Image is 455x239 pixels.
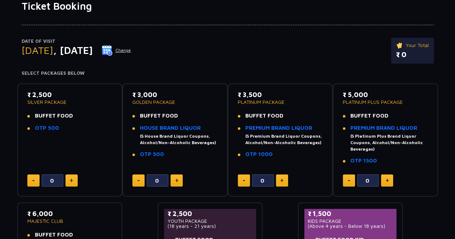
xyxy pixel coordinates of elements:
[308,219,393,224] p: KIDS PACKAGE
[22,44,53,56] span: [DATE]
[22,70,434,76] h4: Select Packages Below
[27,209,113,219] p: ₹ 6,000
[168,224,253,229] p: (18 years - 21 years)
[350,157,377,164] a: OTP 1500
[238,100,323,105] p: PLATINUM PACKAGE
[343,90,428,100] p: ₹ 5,000
[396,41,404,49] img: ticket
[175,179,178,182] img: plus
[101,45,131,56] button: Change
[280,179,283,182] img: plus
[53,44,93,56] span: , [DATE]
[238,90,323,100] p: ₹ 3,500
[140,125,201,131] a: HOUSE BRAND LIQUOR
[70,179,73,182] img: plus
[32,180,35,181] img: minus
[35,112,73,119] span: BUFFET FOOD
[140,133,218,146] div: (5 House Brand Liquor Coupons, Alcohol/Non-Alcoholic Beverages)
[245,133,323,146] div: (5 Premium Brand Liquor Coupons, Alcohol/Non-Alcoholic Beverages)
[343,100,428,105] p: PLATINUM PLUS PACKAGE
[35,125,59,131] a: OTP 500
[245,112,283,119] span: BUFFET FOOD
[350,125,417,131] a: PREMIUM BRAND LIQUOR
[22,38,131,45] p: Date of Visit
[137,180,140,181] img: minus
[140,151,164,157] a: OTP 500
[243,180,245,181] img: minus
[132,90,218,100] p: ₹ 3,000
[308,209,393,219] p: ₹ 1,500
[168,209,253,219] p: ₹ 2,500
[308,224,393,229] p: (Above 4 years - Below 18 years)
[350,133,428,152] div: (5 Platinum Plus Brand Liquor Coupons, Alcohol/Non-Alcoholic Beverages)
[396,49,429,60] p: ₹ 0
[168,219,253,224] p: YOUTH PACKAGE
[132,100,218,105] p: GOLDEN PACKAGE
[386,179,389,182] img: plus
[27,100,113,105] p: SILVER PACKAGE
[348,180,350,181] img: minus
[35,231,73,238] span: BUFFET FOOD
[245,151,273,157] a: OTP 1000
[396,41,429,49] p: Your Total
[245,125,312,131] a: PREMIUM BRAND LIQUOR
[350,112,388,119] span: BUFFET FOOD
[27,90,113,100] p: ₹ 2,500
[27,219,113,224] p: MAJESTIC CLUB
[140,112,178,119] span: BUFFET FOOD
